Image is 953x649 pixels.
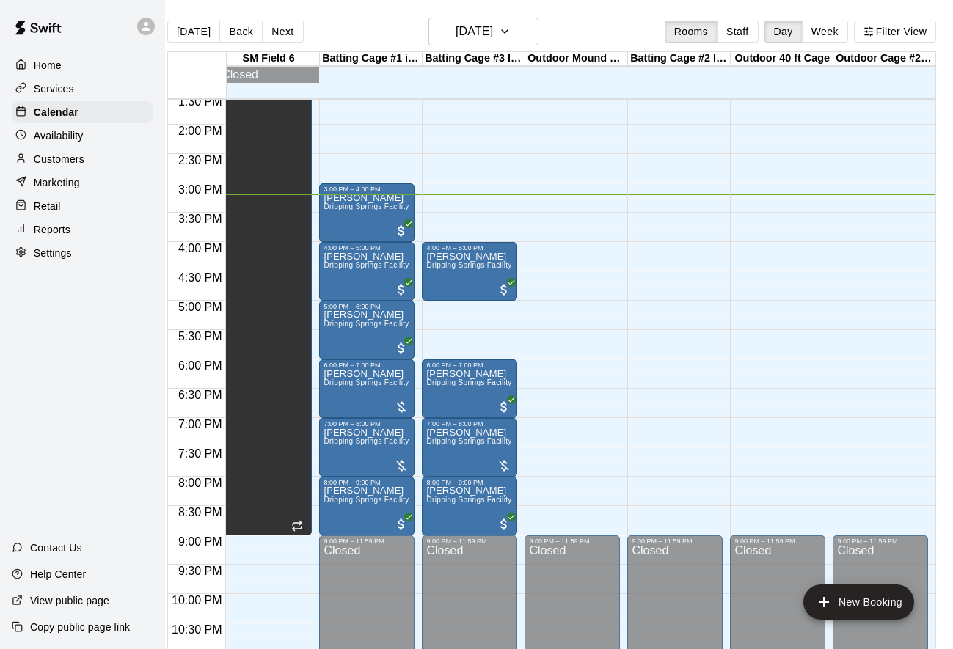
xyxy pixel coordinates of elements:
div: Batting Cage #3 Indoor [423,52,525,66]
span: 5:00 PM [175,301,226,313]
p: Contact Us [30,540,82,555]
button: [DATE] [428,18,538,45]
a: Home [12,54,153,76]
div: 9:00 PM – 11:59 PM [837,538,924,545]
div: 5:00 PM – 6:00 PM [324,303,410,310]
span: 9:30 PM [175,565,226,577]
div: 3:00 PM – 4:00 PM [324,186,410,193]
div: Outdoor 40 ft Cage [731,52,833,66]
p: View public page [30,593,109,608]
span: 10:00 PM [168,594,225,606]
div: 4:00 PM – 5:00 PM [324,244,410,252]
div: 3:00 PM – 4:00 PM: Shanklin [319,183,415,242]
div: 4:00 PM – 5:00 PM: Dripping Springs Facility Indoor Climate Controlled Cage Rental #1 [422,242,517,301]
div: 6:00 PM – 7:00 PM [426,362,513,369]
a: Services [12,78,153,100]
span: Dripping Springs Facility Indoor Climate Controlled Cage Rental #1 [324,320,557,328]
span: 10:30 PM [168,623,225,636]
p: Services [34,81,74,96]
p: Home [34,58,62,73]
div: 7:00 PM – 8:00 PM: Dripping Springs Facility Indoor Climate Controlled Cage Rental #1 [422,418,517,477]
div: 9:00 PM – 11:59 PM [529,538,616,545]
div: 9:00 PM – 11:59 PM [632,538,718,545]
div: 8:00 PM – 9:00 PM [324,479,410,486]
span: All customers have paid [394,341,409,356]
button: Next [262,21,303,43]
span: Dripping Springs Facility Indoor Climate Controlled Cage Rental #2 [426,378,660,386]
div: Outdoor Mound Bullpen [525,52,628,66]
div: 7:00 PM – 8:00 PM: Dripping Springs Facility Indoor Climate Controlled Cage Rental #1 [319,418,415,477]
div: 9:00 PM – 11:59 PM [426,538,513,545]
span: 2:30 PM [175,154,226,166]
p: Availability [34,128,84,143]
div: 7:00 PM – 8:00 PM [324,420,410,428]
span: Dripping Springs Facility Indoor Climate Controlled Cage Rental #1 [324,202,557,210]
button: [DATE] [167,21,220,43]
button: Day [764,21,803,43]
div: Batting Cage #1 indoor [320,52,423,66]
a: Calendar [12,101,153,123]
button: Back [219,21,263,43]
span: Dripping Springs Facility Indoor Climate Controlled Cage Rental #3 [426,496,660,504]
button: Week [802,21,848,43]
span: 5:30 PM [175,330,226,342]
span: 8:30 PM [175,506,226,518]
span: All customers have paid [394,517,409,532]
h6: [DATE] [456,21,493,42]
p: Marketing [34,175,80,190]
span: 1:30 PM [175,95,226,108]
div: 4:00 PM – 5:00 PM [426,244,513,252]
div: 6:00 PM – 7:00 PM [324,362,410,369]
button: Rooms [665,21,718,43]
a: Retail [12,195,153,217]
span: 3:00 PM [175,183,226,196]
span: Dripping Springs Facility Indoor Climate Controlled Cage Rental #1 [324,496,557,504]
span: 6:30 PM [175,389,226,401]
span: 2:00 PM [175,125,226,137]
div: 6:00 PM – 7:00 PM: Dripping Springs Facility Indoor Climate Controlled Cage Rental #1 [319,359,415,418]
span: Dripping Springs Facility Indoor Climate Controlled Cage Rental #1 [324,261,557,269]
span: 3:30 PM [175,213,226,225]
div: 8:00 PM – 9:00 PM: Cash Friesenhahn [319,477,415,535]
div: 9:00 PM – 11:59 PM [734,538,821,545]
p: Customers [34,152,84,166]
button: add [803,584,914,620]
span: Dripping Springs Facility Indoor Climate Controlled Cage Rental #1 [426,437,660,445]
div: 4:00 PM – 5:00 PM: Brody Barr [319,242,415,301]
div: 8:00 PM – 9:00 PM [426,479,513,486]
a: Settings [12,242,153,264]
span: 4:00 PM [175,242,226,254]
span: 8:00 PM [175,477,226,489]
span: All customers have paid [497,517,511,532]
span: Recurring event [291,520,303,532]
a: Marketing [12,172,153,194]
div: Outdoor Cage #2-50 foot [833,52,936,66]
a: Reports [12,219,153,241]
span: All customers have paid [497,400,511,414]
div: 8:00 PM – 9:00 PM: Montgomery McKinish [422,477,517,535]
p: Retail [34,199,61,213]
span: Dripping Springs Facility Indoor Climate Controlled Cage Rental #1 [426,261,660,269]
button: Staff [717,21,759,43]
p: Calendar [34,105,78,120]
button: Filter View [854,21,936,43]
a: Availability [12,125,153,147]
span: All customers have paid [394,282,409,297]
p: Help Center [30,567,86,582]
div: Batting Cage #2 Indoor [628,52,731,66]
span: Dripping Springs Facility Indoor Climate Controlled Cage Rental #1 [324,378,557,386]
span: 7:00 PM [175,418,226,430]
span: Dripping Springs Facility Indoor Climate Controlled Cage Rental #1 [324,437,557,445]
div: 9:00 PM – 11:59 PM [324,538,410,545]
div: 5:00 PM – 6:00 PM: Landon Rajee [319,301,415,359]
span: All customers have paid [497,282,511,297]
span: 4:30 PM [175,271,226,284]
